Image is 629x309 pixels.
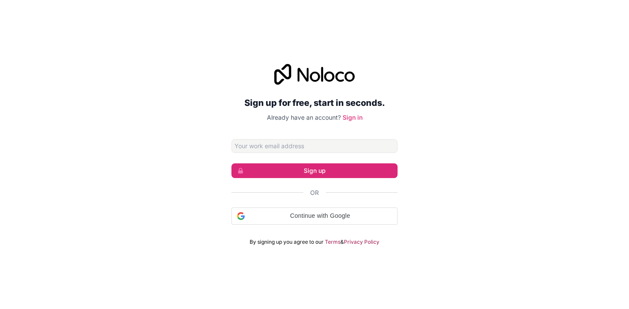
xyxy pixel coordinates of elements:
[248,211,392,220] span: Continue with Google
[250,239,324,245] span: By signing up you agree to our
[231,207,398,225] div: Continue with Google
[310,188,319,197] span: Or
[267,114,341,121] span: Already have an account?
[343,114,363,121] a: Sign in
[231,95,398,111] h2: Sign up for free, start in seconds.
[231,163,398,178] button: Sign up
[340,239,344,245] span: &
[325,239,340,245] a: Terms
[231,139,398,153] input: Email address
[344,239,379,245] a: Privacy Policy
